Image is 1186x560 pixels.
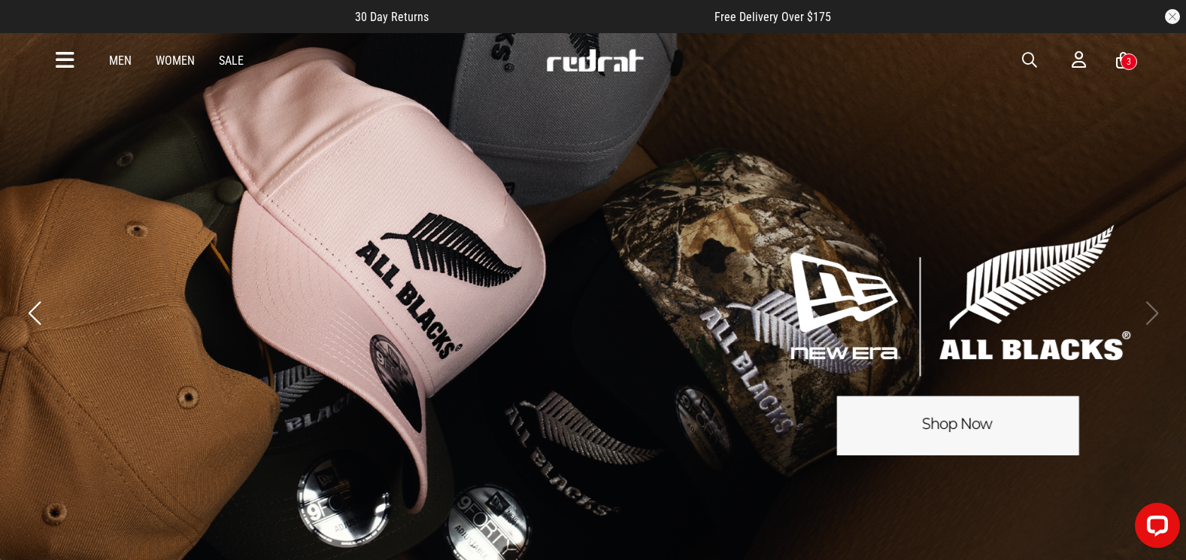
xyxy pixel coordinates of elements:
div: 3 [1127,56,1131,67]
a: Women [156,53,195,68]
iframe: Customer reviews powered by Trustpilot [459,9,684,24]
button: Previous slide [24,297,44,330]
a: Sale [219,53,244,68]
iframe: LiveChat chat widget [1123,497,1186,560]
button: Next slide [1142,297,1162,330]
a: Men [109,53,132,68]
a: 3 [1116,53,1130,68]
img: Redrat logo [545,49,645,72]
span: Free Delivery Over $175 [714,10,831,24]
span: 30 Day Returns [355,10,429,24]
